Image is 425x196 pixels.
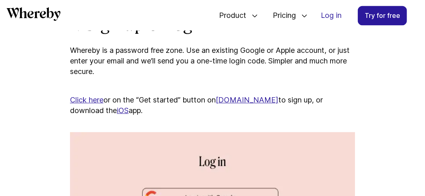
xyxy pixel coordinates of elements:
svg: Whereby [7,7,61,21]
a: iOS [117,106,129,115]
a: Try for free [358,6,407,25]
p: or on the “Get started” button on to sign up, or download the app. [70,84,355,116]
a: Click here [70,96,103,104]
span: Pricing [265,2,298,29]
a: Whereby [7,7,61,24]
span: Product [211,2,248,29]
a: [DOMAIN_NAME] [216,96,278,104]
p: Whereby is a password free zone. Use an existing Google or Apple account, or just enter your emai... [70,45,355,77]
a: Log in [314,6,348,25]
